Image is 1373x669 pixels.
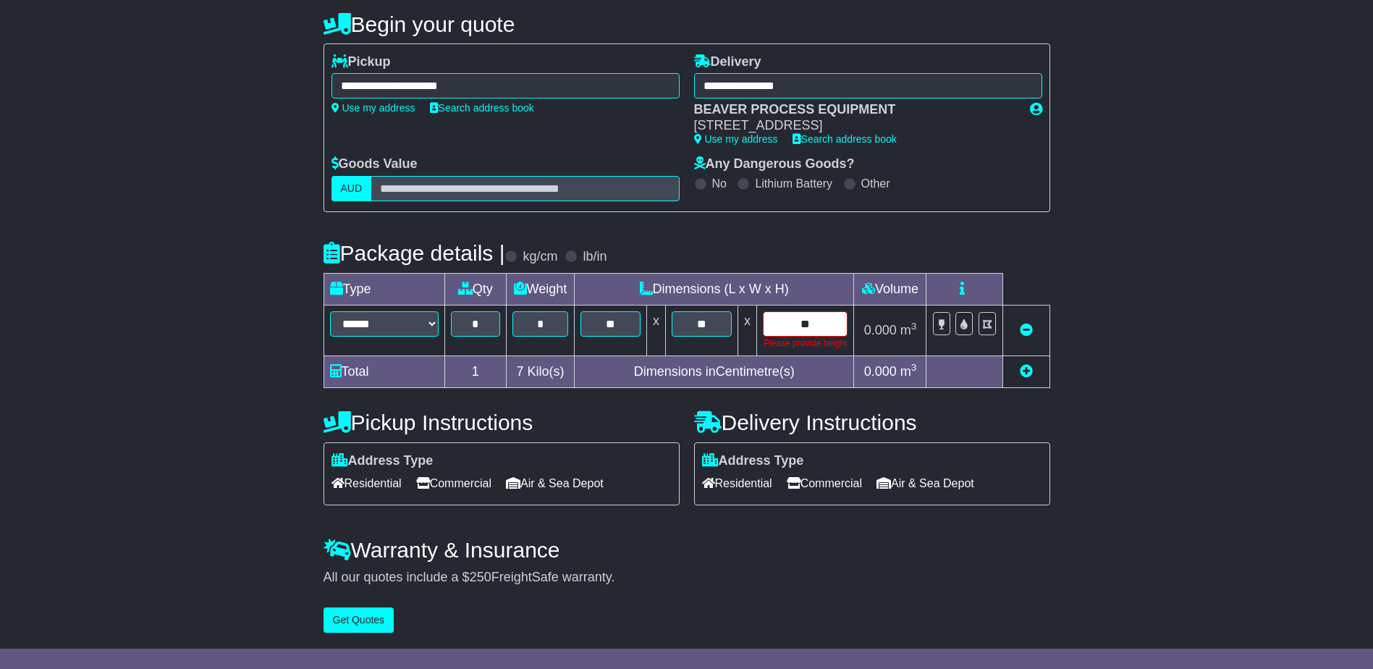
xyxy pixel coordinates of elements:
[864,323,897,337] span: 0.000
[911,321,917,332] sup: 3
[694,411,1050,434] h4: Delivery Instructions
[793,133,897,145] a: Search address book
[324,355,444,387] td: Total
[470,570,491,584] span: 250
[583,249,607,265] label: lb/in
[900,364,917,379] span: m
[787,472,862,495] span: Commercial
[324,411,680,434] h4: Pickup Instructions
[900,323,917,337] span: m
[506,355,574,387] td: Kilo(s)
[444,355,506,387] td: 1
[755,177,832,190] label: Lithium Battery
[324,607,394,633] button: Get Quotes
[444,273,506,305] td: Qty
[911,362,917,373] sup: 3
[506,273,574,305] td: Weight
[738,305,756,355] td: x
[416,472,491,495] span: Commercial
[574,273,854,305] td: Dimensions (L x W x H)
[331,176,372,201] label: AUD
[331,156,418,172] label: Goods Value
[1020,323,1033,337] a: Remove this item
[694,118,1015,134] div: [STREET_ADDRESS]
[506,472,604,495] span: Air & Sea Depot
[646,305,665,355] td: x
[324,273,444,305] td: Type
[331,453,434,469] label: Address Type
[861,177,890,190] label: Other
[694,133,778,145] a: Use my address
[331,102,415,114] a: Use my address
[331,472,402,495] span: Residential
[702,453,804,469] label: Address Type
[702,472,772,495] span: Residential
[694,54,761,70] label: Delivery
[523,249,557,265] label: kg/cm
[324,570,1050,586] div: All our quotes include a $ FreightSafe warranty.
[331,54,391,70] label: Pickup
[1020,364,1033,379] a: Add new item
[324,241,505,265] h4: Package details |
[574,355,854,387] td: Dimensions in Centimetre(s)
[712,177,727,190] label: No
[854,273,926,305] td: Volume
[694,102,1015,118] div: BEAVER PROCESS EQUIPMENT
[864,364,897,379] span: 0.000
[516,364,523,379] span: 7
[876,472,974,495] span: Air & Sea Depot
[324,12,1050,36] h4: Begin your quote
[694,156,855,172] label: Any Dangerous Goods?
[324,538,1050,562] h4: Warranty & Insurance
[430,102,534,114] a: Search address book
[763,337,848,350] div: Please provide height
